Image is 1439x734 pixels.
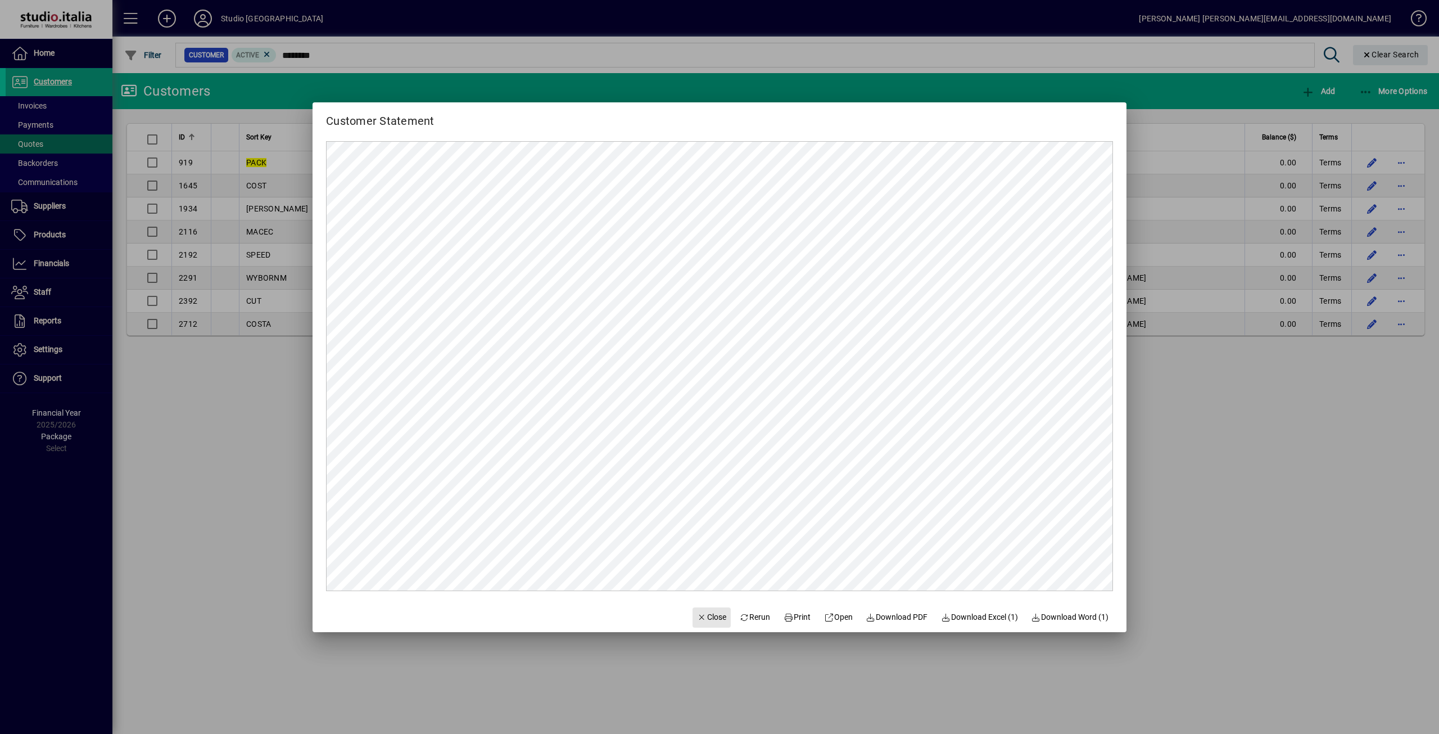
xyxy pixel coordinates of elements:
[1031,611,1109,623] span: Download Word (1)
[820,607,857,628] a: Open
[697,611,726,623] span: Close
[941,611,1018,623] span: Download Excel (1)
[693,607,731,628] button: Close
[936,607,1022,628] button: Download Excel (1)
[740,611,771,623] span: Rerun
[824,611,853,623] span: Open
[1027,607,1114,628] button: Download Word (1)
[313,102,448,130] h2: Customer Statement
[866,611,928,623] span: Download PDF
[784,611,811,623] span: Print
[779,607,815,628] button: Print
[862,607,933,628] a: Download PDF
